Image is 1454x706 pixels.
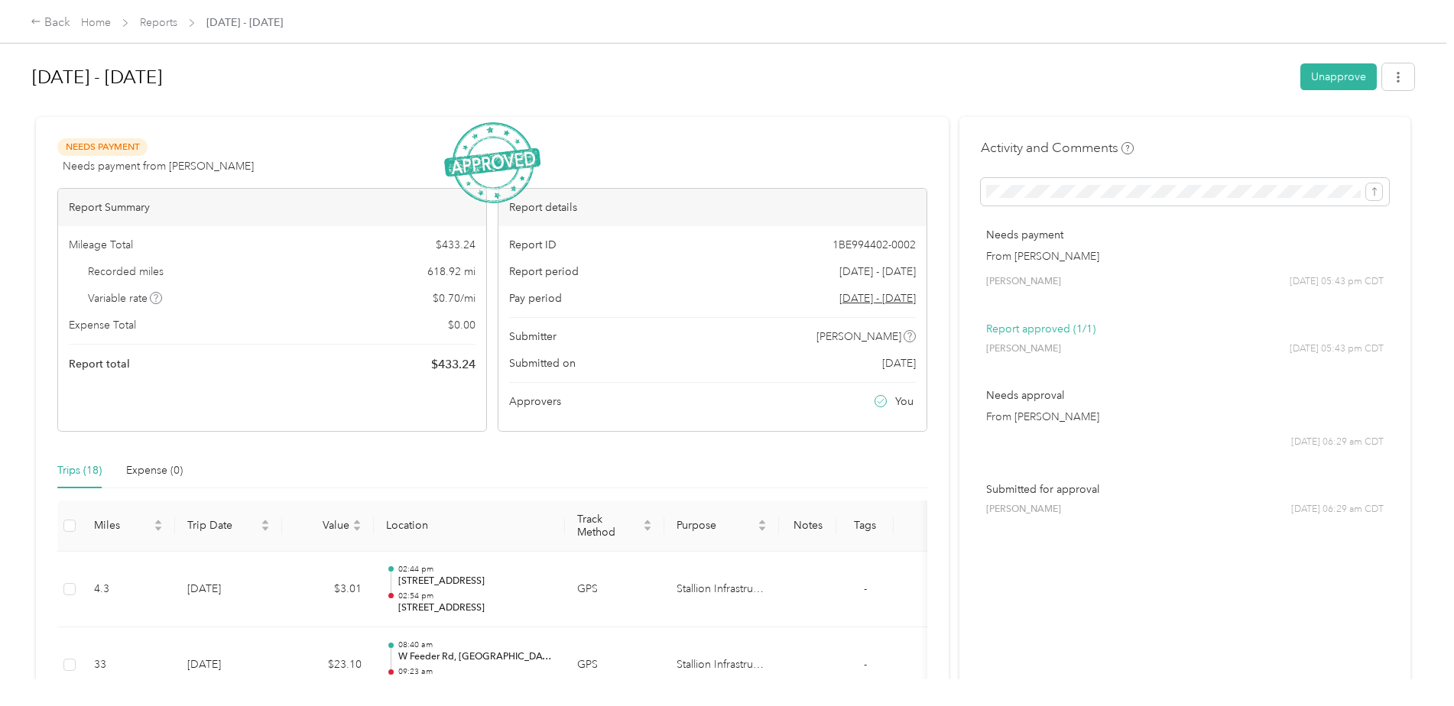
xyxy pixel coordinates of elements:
[509,393,561,410] span: Approvers
[664,627,779,704] td: Stallion Infrastructure Services
[895,393,914,410] span: You
[154,517,163,526] span: caret-up
[352,517,362,526] span: caret-up
[565,500,664,552] th: Track Method
[986,248,1384,264] p: From [PERSON_NAME]
[81,16,111,29] a: Home
[509,237,557,253] span: Report ID
[433,290,475,306] span: $ 0.70 / mi
[1368,620,1454,706] iframe: Everlance-gr Chat Button Frame
[643,524,652,533] span: caret-down
[448,317,475,333] span: $ 0.00
[154,524,163,533] span: caret-down
[498,189,927,226] div: Report details
[986,275,1061,289] span: [PERSON_NAME]
[58,189,486,226] div: Report Summary
[986,227,1384,243] p: Needs payment
[986,481,1384,497] p: Submitted for approval
[398,640,553,650] p: 08:40 am
[664,552,779,628] td: Stallion Infrastructure Services
[509,329,557,345] span: Submitter
[32,59,1290,96] h1: Sep 8 - 21, 2025
[758,524,767,533] span: caret-down
[836,500,894,552] th: Tags
[140,16,177,29] a: Reports
[187,519,258,532] span: Trip Date
[206,15,283,31] span: [DATE] - [DATE]
[864,658,867,671] span: -
[986,342,1061,356] span: [PERSON_NAME]
[63,158,254,174] span: Needs payment from [PERSON_NAME]
[431,355,475,374] span: $ 433.24
[57,462,102,479] div: Trips (18)
[57,138,148,156] span: Needs Payment
[261,517,270,526] span: caret-up
[282,500,374,552] th: Value
[565,552,664,628] td: GPS
[82,500,175,552] th: Miles
[509,264,579,280] span: Report period
[175,552,282,628] td: [DATE]
[882,355,916,371] span: [DATE]
[398,601,553,615] p: [STREET_ADDRESS]
[69,356,130,372] span: Report total
[664,500,779,552] th: Purpose
[832,237,916,253] span: 1BE994402-0002
[1290,275,1384,289] span: [DATE] 05:43 pm CDT
[88,290,163,306] span: Variable rate
[398,666,553,677] p: 09:23 am
[816,329,901,345] span: [PERSON_NAME]
[1291,503,1384,517] span: [DATE] 06:29 am CDT
[398,677,553,691] p: [STREET_ADDRESS]
[31,14,70,32] div: Back
[779,500,836,552] th: Notes
[643,517,652,526] span: caret-up
[94,519,151,532] span: Miles
[986,321,1384,337] p: Report approved (1/1)
[69,317,136,333] span: Expense Total
[352,524,362,533] span: caret-down
[509,290,562,306] span: Pay period
[1290,342,1384,356] span: [DATE] 05:43 pm CDT
[82,627,175,704] td: 33
[677,519,755,532] span: Purpose
[398,575,553,588] p: [STREET_ADDRESS]
[398,591,553,601] p: 02:54 pm
[374,500,565,552] th: Location
[282,552,374,628] td: $3.01
[427,264,475,280] span: 618.92 mi
[509,355,576,371] span: Submitted on
[758,517,767,526] span: caret-up
[986,503,1061,517] span: [PERSON_NAME]
[126,462,183,479] div: Expense (0)
[261,524,270,533] span: caret-down
[175,500,282,552] th: Trip Date
[398,650,553,664] p: W Feeder Rd, [GEOGRAPHIC_DATA], [GEOGRAPHIC_DATA]
[565,627,664,704] td: GPS
[986,387,1384,403] p: Needs approval
[839,290,916,306] span: Go to pay period
[282,627,374,704] td: $23.10
[981,138,1134,157] h4: Activity and Comments
[69,237,133,253] span: Mileage Total
[839,264,916,280] span: [DATE] - [DATE]
[175,627,282,704] td: [DATE]
[986,409,1384,425] p: From [PERSON_NAME]
[1291,436,1384,449] span: [DATE] 06:29 am CDT
[398,564,553,575] p: 02:44 pm
[864,582,867,595] span: -
[1300,63,1377,90] button: Unapprove
[88,264,164,280] span: Recorded miles
[294,519,349,532] span: Value
[577,513,640,539] span: Track Method
[444,122,540,204] img: ApprovedStamp
[82,552,175,628] td: 4.3
[436,237,475,253] span: $ 433.24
